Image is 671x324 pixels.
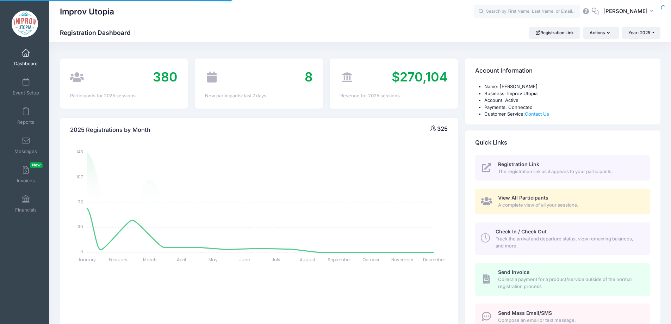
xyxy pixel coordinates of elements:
[300,257,316,263] tspan: August
[498,269,529,275] span: Send Invoice
[475,61,533,81] h4: Account Information
[272,257,281,263] tspan: July
[529,27,580,39] a: Registration Link
[498,317,642,324] span: Compose an email or text message.
[60,29,137,36] h1: Registration Dashboard
[12,11,38,37] img: Improv Utopia
[474,5,580,19] input: Search by First Name, Last Name, or Email...
[9,104,43,128] a: Reports
[79,198,83,204] tspan: 72
[240,257,250,263] tspan: June
[498,168,642,175] span: The registration link as it appears to your participants.
[60,4,114,20] h1: Improv Utopia
[437,125,448,132] span: 325
[109,257,128,263] tspan: February
[328,257,351,263] tspan: September
[9,74,43,99] a: Event Setup
[9,191,43,216] a: Financials
[17,119,34,125] span: Reports
[475,133,507,153] h4: Quick Links
[30,162,43,168] span: New
[70,120,150,140] h4: 2025 Registrations by Month
[81,248,83,254] tspan: 0
[78,257,96,263] tspan: January
[498,202,642,209] span: A complete view of all your sessions.
[484,111,650,118] li: Customer Service:
[17,178,35,184] span: Invoices
[9,45,43,70] a: Dashboard
[391,257,414,263] tspan: November
[498,161,539,167] span: Registration Link
[9,162,43,187] a: InvoicesNew
[77,149,83,155] tspan: 143
[475,222,650,255] a: Check In / Check Out Track the arrival and departure status, view remaining balances, and more.
[603,7,648,15] span: [PERSON_NAME]
[475,155,650,181] a: Registration Link The registration link as it appears to your participants.
[9,133,43,158] a: Messages
[484,97,650,104] li: Account: Active
[209,257,218,263] tspan: May
[628,30,650,35] span: Year: 2025
[622,27,660,39] button: Year: 2025
[13,90,39,96] span: Event Setup
[498,195,548,201] span: View All Participants
[496,236,642,249] span: Track the arrival and departure status, view remaining balances, and more.
[423,257,445,263] tspan: December
[583,27,619,39] button: Actions
[143,257,157,263] tspan: March
[14,148,37,154] span: Messages
[153,69,178,85] span: 380
[340,92,448,99] div: Revenue for 2025 sessions
[475,189,650,214] a: View All Participants A complete view of all your sessions.
[205,92,312,99] div: New participants: last 7 days
[70,92,178,99] div: Participants for 2025 sessions
[498,310,552,316] span: Send Mass Email/SMS
[392,69,448,85] span: $270,104
[496,228,547,234] span: Check In / Check Out
[177,257,186,263] tspan: April
[498,276,642,290] span: Collect a payment for a product/service outside of the normal registration process
[305,69,313,85] span: 8
[525,111,549,117] a: Contact Us
[484,90,650,97] li: Business: Improv Utopia
[77,174,83,180] tspan: 107
[15,207,37,213] span: Financials
[362,257,380,263] tspan: October
[484,83,650,90] li: Name: [PERSON_NAME]
[78,224,83,230] tspan: 36
[484,104,650,111] li: Payments: Connected
[14,61,38,67] span: Dashboard
[599,4,660,20] button: [PERSON_NAME]
[475,263,650,295] a: Send Invoice Collect a payment for a product/service outside of the normal registration process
